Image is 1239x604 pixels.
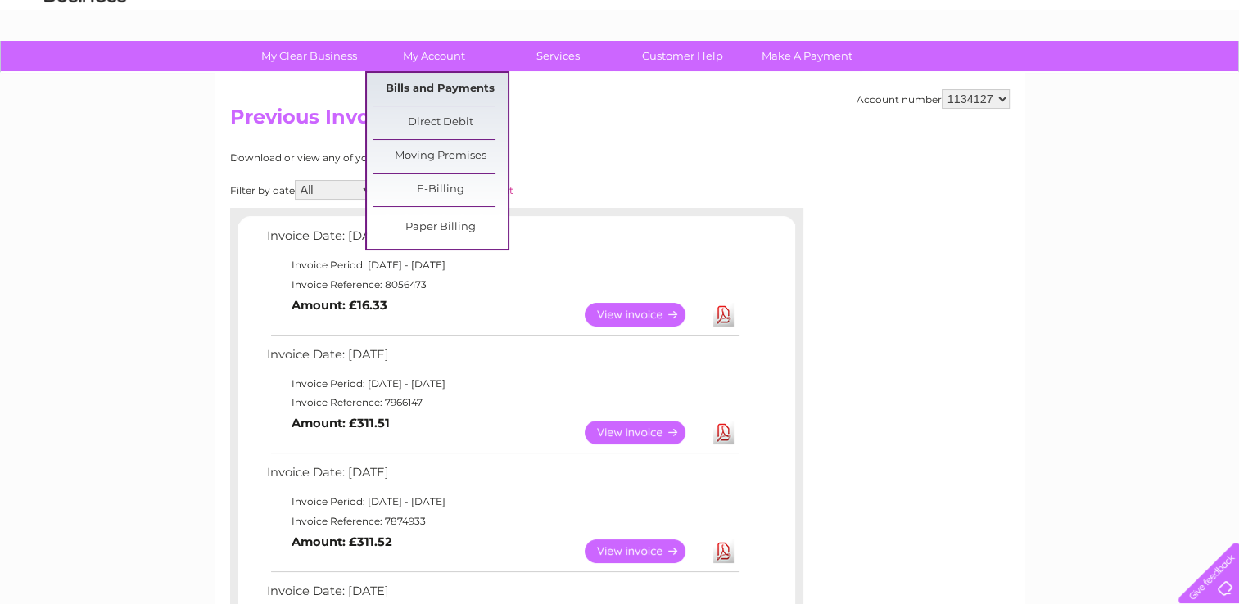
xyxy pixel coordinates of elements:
[373,73,508,106] a: Bills and Payments
[263,255,742,275] td: Invoice Period: [DATE] - [DATE]
[230,152,660,164] div: Download or view any of your previous invoices below.
[366,41,501,71] a: My Account
[585,539,705,563] a: View
[263,393,742,412] td: Invoice Reference: 7966147
[263,492,742,512] td: Invoice Period: [DATE] - [DATE]
[292,416,390,430] b: Amount: £311.51
[951,70,982,82] a: Water
[1185,70,1223,82] a: Log out
[263,225,742,255] td: Invoice Date: [DATE]
[585,421,705,444] a: View
[242,41,377,71] a: My Clear Business
[263,344,742,374] td: Invoice Date: [DATE]
[739,41,875,71] a: Make A Payment
[230,180,660,200] div: Filter by date
[992,70,1028,82] a: Energy
[263,462,742,492] td: Invoice Date: [DATE]
[615,41,750,71] a: Customer Help
[373,106,508,139] a: Direct Debit
[1038,70,1087,82] a: Telecoms
[713,421,734,444] a: Download
[230,106,1010,137] h2: Previous Invoices
[713,539,734,563] a: Download
[263,512,742,531] td: Invoice Reference: 7874933
[491,41,626,71] a: Services
[292,534,392,549] b: Amount: £311.52
[43,43,127,92] img: logo.png
[1130,70,1170,82] a: Contact
[233,9,1007,79] div: Clear Business is a trading name of Verastar Limited (registered in [GEOGRAPHIC_DATA] No. 3667643...
[930,8,1043,29] a: 0333 014 3131
[263,374,742,394] td: Invoice Period: [DATE] - [DATE]
[373,140,508,173] a: Moving Premises
[585,303,705,327] a: View
[373,174,508,206] a: E-Billing
[373,211,508,244] a: Paper Billing
[292,298,387,313] b: Amount: £16.33
[713,303,734,327] a: Download
[1097,70,1120,82] a: Blog
[857,89,1010,109] div: Account number
[263,275,742,295] td: Invoice Reference: 8056473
